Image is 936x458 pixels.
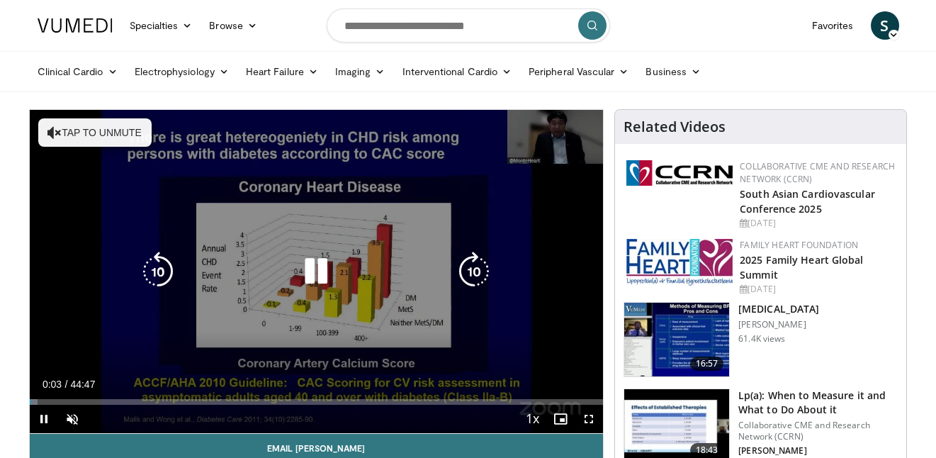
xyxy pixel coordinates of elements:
div: Progress Bar [30,399,604,405]
a: 16:57 [MEDICAL_DATA] [PERSON_NAME] 61.4K views [624,302,898,377]
a: Imaging [327,57,394,86]
a: 2025 Family Heart Global Summit [740,253,863,281]
img: VuMedi Logo [38,18,113,33]
button: Tap to unmute [38,118,152,147]
a: Collaborative CME and Research Network (CCRN) [740,160,895,185]
div: [DATE] [740,283,895,296]
button: Fullscreen [575,405,603,433]
a: S [871,11,899,40]
a: Heart Failure [237,57,327,86]
a: South Asian Cardiovascular Conference 2025 [740,187,875,216]
p: [PERSON_NAME] [738,319,819,330]
a: Browse [201,11,266,40]
div: [DATE] [740,217,895,230]
a: Electrophysiology [126,57,237,86]
p: [PERSON_NAME] [738,445,898,457]
button: Playback Rate [518,405,546,433]
p: Collaborative CME and Research Network (CCRN) [738,420,898,442]
span: 18:43 [690,443,724,457]
a: Specialties [121,11,201,40]
span: 16:57 [690,357,724,371]
span: / [65,379,68,390]
span: 44:47 [70,379,95,390]
span: 0:03 [43,379,62,390]
a: Clinical Cardio [29,57,126,86]
h4: Related Videos [624,118,726,135]
button: Pause [30,405,58,433]
a: Business [637,57,709,86]
button: Unmute [58,405,86,433]
button: Enable picture-in-picture mode [546,405,575,433]
img: 96363db5-6b1b-407f-974b-715268b29f70.jpeg.150x105_q85_autocrop_double_scale_upscale_version-0.2.jpg [626,239,733,286]
a: Family Heart Foundation [740,239,858,251]
a: Favorites [804,11,862,40]
img: a92b9a22-396b-4790-a2bb-5028b5f4e720.150x105_q85_crop-smart_upscale.jpg [624,303,729,376]
a: Interventional Cardio [394,57,521,86]
video-js: Video Player [30,110,604,434]
img: a04ee3ba-8487-4636-b0fb-5e8d268f3737.png.150x105_q85_autocrop_double_scale_upscale_version-0.2.png [626,160,733,186]
input: Search topics, interventions [327,9,610,43]
h3: Lp(a): When to Measure it and What to Do About it [738,389,898,417]
p: 61.4K views [738,333,785,345]
h3: [MEDICAL_DATA] [738,302,819,316]
a: Peripheral Vascular [520,57,637,86]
